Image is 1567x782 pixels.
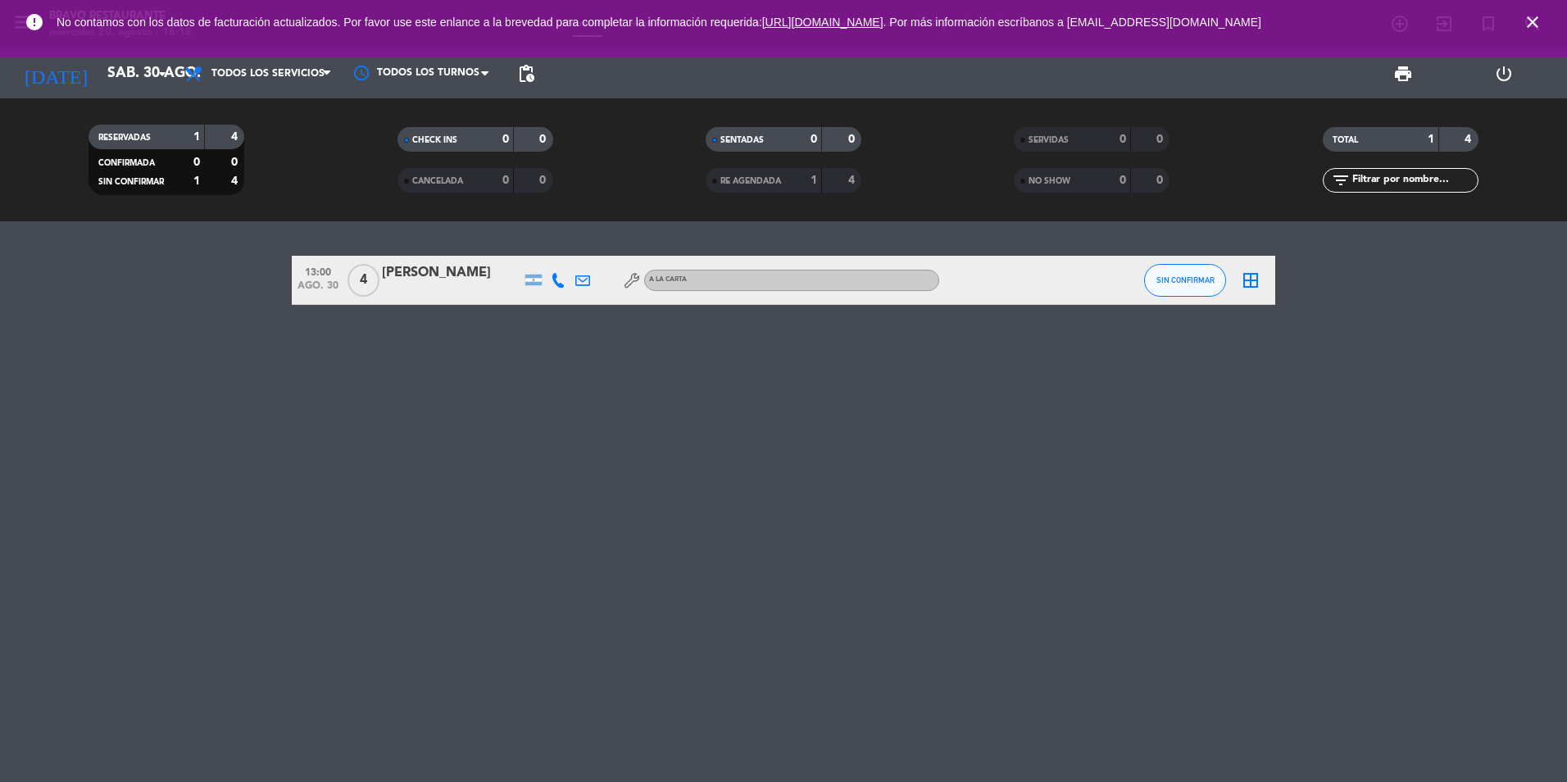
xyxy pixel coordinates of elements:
span: TOTAL [1333,136,1358,144]
strong: 1 [811,175,817,186]
strong: 4 [848,175,858,186]
i: filter_list [1331,170,1351,190]
span: pending_actions [516,64,536,84]
strong: 4 [231,175,241,187]
div: [PERSON_NAME] [382,262,521,284]
strong: 0 [1156,175,1166,186]
i: close [1523,12,1542,32]
span: NO SHOW [1029,177,1070,185]
span: No contamos con los datos de facturación actualizados. Por favor use este enlance a la brevedad p... [57,16,1261,29]
span: ago. 30 [298,280,338,299]
span: SIN CONFIRMAR [98,178,164,186]
strong: 0 [539,175,549,186]
i: [DATE] [12,56,99,92]
strong: 0 [848,134,858,145]
strong: 0 [811,134,817,145]
span: RESERVADAS [98,134,151,142]
strong: 0 [539,134,549,145]
i: power_settings_new [1494,64,1514,84]
span: Todos los servicios [211,68,325,80]
strong: 0 [502,175,509,186]
i: border_all [1241,271,1260,290]
strong: 0 [502,134,509,145]
i: error [25,12,44,32]
span: 4 [347,264,379,297]
strong: 0 [1156,134,1166,145]
strong: 4 [231,131,241,143]
strong: 0 [1120,175,1126,186]
span: CONFIRMADA [98,159,155,167]
strong: 1 [193,175,200,187]
span: CHECK INS [412,136,457,144]
span: SENTADAS [720,136,764,144]
strong: 0 [193,157,200,168]
strong: 4 [1465,134,1474,145]
a: . Por más información escríbanos a [EMAIL_ADDRESS][DOMAIN_NAME] [883,16,1261,29]
span: A LA CARTA [649,276,687,283]
span: RE AGENDADA [720,177,781,185]
strong: 0 [1120,134,1126,145]
span: 13:00 [298,261,338,280]
a: [URL][DOMAIN_NAME] [762,16,883,29]
div: LOG OUT [1454,49,1556,98]
span: CANCELADA [412,177,463,185]
input: Filtrar por nombre... [1351,171,1478,189]
strong: 1 [1428,134,1434,145]
span: print [1393,64,1413,84]
i: arrow_drop_down [152,64,172,84]
span: SIN CONFIRMAR [1156,275,1215,284]
strong: 1 [193,131,200,143]
span: SERVIDAS [1029,136,1069,144]
button: SIN CONFIRMAR [1144,264,1226,297]
strong: 0 [231,157,241,168]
